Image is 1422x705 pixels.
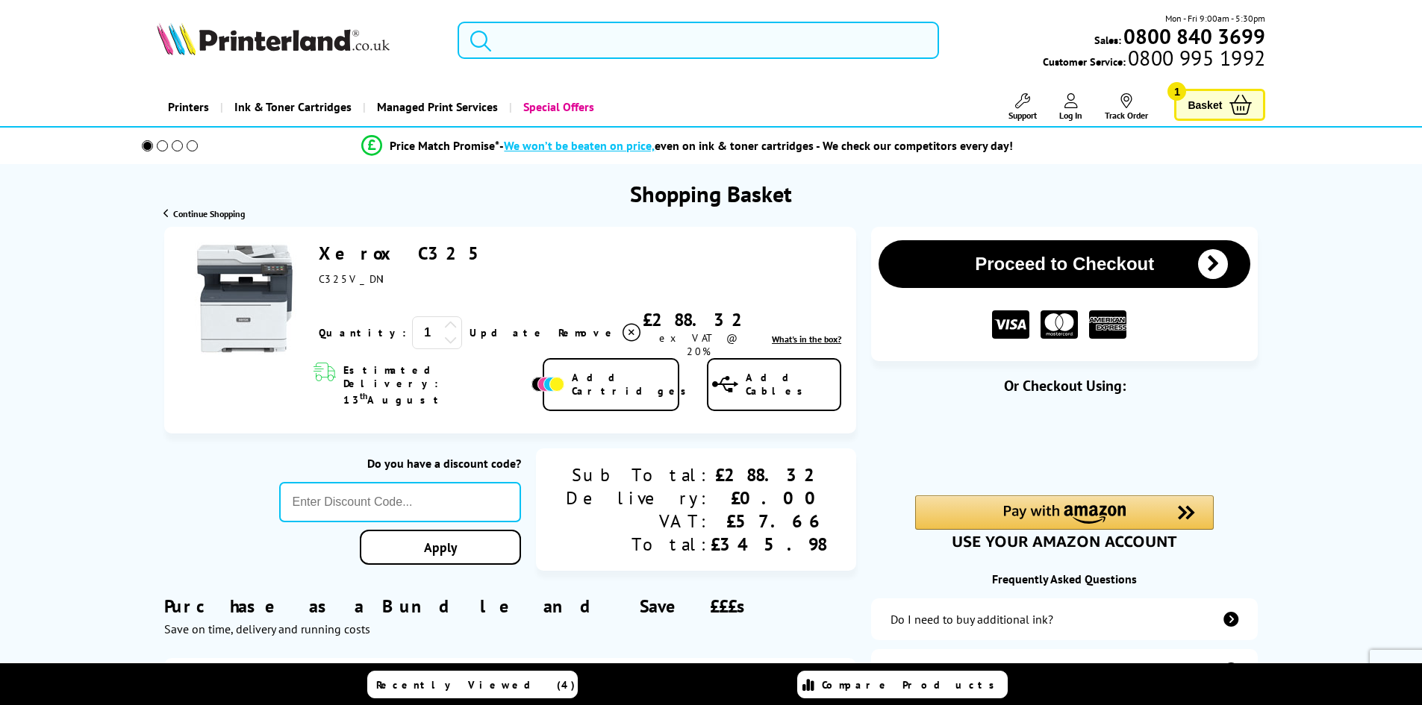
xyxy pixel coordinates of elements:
[572,371,694,398] span: Add Cartridges
[367,671,578,698] a: Recently Viewed (4)
[915,495,1214,548] div: Amazon Pay - Use your Amazon account
[376,678,576,692] span: Recently Viewed (4)
[879,240,1250,288] button: Proceed to Checkout
[1126,51,1265,65] span: 0800 995 1992
[566,463,711,486] div: Sub Total:
[992,310,1029,339] img: VISA
[566,486,711,510] div: Delivery:
[711,486,826,510] div: £0.00
[891,612,1053,627] div: Do I need to buy additional ink?
[566,533,711,556] div: Total:
[504,138,655,153] span: We won’t be beaten on price,
[1041,310,1078,339] img: MASTER CARD
[164,621,856,636] div: Save on time, delivery and running costs
[711,463,826,486] div: £288.32
[1165,11,1265,25] span: Mon - Fri 9:00am - 5:30pm
[566,510,711,533] div: VAT:
[1089,310,1126,339] img: American Express
[772,333,841,345] a: lnk_inthebox
[164,572,856,636] div: Purchase as a Bundle and Save £££s
[470,326,546,339] a: Update
[319,272,385,286] span: C325V_DNI
[390,138,499,153] span: Price Match Promise*
[822,678,1002,692] span: Compare Products
[915,419,1214,453] iframe: PayPal
[1008,93,1037,121] a: Support
[711,533,826,556] div: £345.98
[360,530,521,565] a: Apply
[319,326,406,339] span: Quantity:
[746,371,840,398] span: Add Cables
[499,138,1013,153] div: - even on ink & toner cartridges - We check our competitors every day!
[531,377,564,392] img: Add Cartridges
[509,88,605,126] a: Special Offers
[173,208,245,219] span: Continue Shopping
[279,482,522,522] input: Enter Discount Code...
[1059,110,1082,121] span: Log In
[1188,95,1222,115] span: Basket
[558,326,617,339] span: Remove
[1105,93,1148,121] a: Track Order
[1167,82,1186,101] span: 1
[360,390,367,401] sup: th
[871,376,1258,395] div: Or Checkout Using:
[1043,51,1265,69] span: Customer Service:
[558,322,643,344] a: Delete item from your basket
[157,22,440,58] a: Printerland Logo
[343,363,528,407] span: Estimated Delivery: 13 August
[234,88,352,126] span: Ink & Toner Cartridges
[643,308,754,331] div: £288.32
[1123,22,1265,50] b: 0800 840 3699
[1121,29,1265,43] a: 0800 840 3699
[630,179,792,208] h1: Shopping Basket
[1094,33,1121,47] span: Sales:
[871,598,1258,640] a: additional-ink
[659,331,737,358] span: ex VAT @ 20%
[363,88,509,126] a: Managed Print Services
[157,88,220,126] a: Printers
[220,88,363,126] a: Ink & Toner Cartridges
[1059,93,1082,121] a: Log In
[122,133,1254,159] li: modal_Promise
[279,456,522,471] div: Do you have a discount code?
[1008,110,1037,121] span: Support
[1174,89,1265,121] a: Basket 1
[319,242,491,265] a: Xerox C325
[871,571,1258,586] div: Frequently Asked Questions
[189,242,301,354] img: Xerox C325
[871,649,1258,691] a: items-arrive
[797,671,1008,698] a: Compare Products
[772,333,841,345] span: What's in the box?
[157,22,390,55] img: Printerland Logo
[711,510,826,533] div: £57.66
[163,208,245,219] a: Continue Shopping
